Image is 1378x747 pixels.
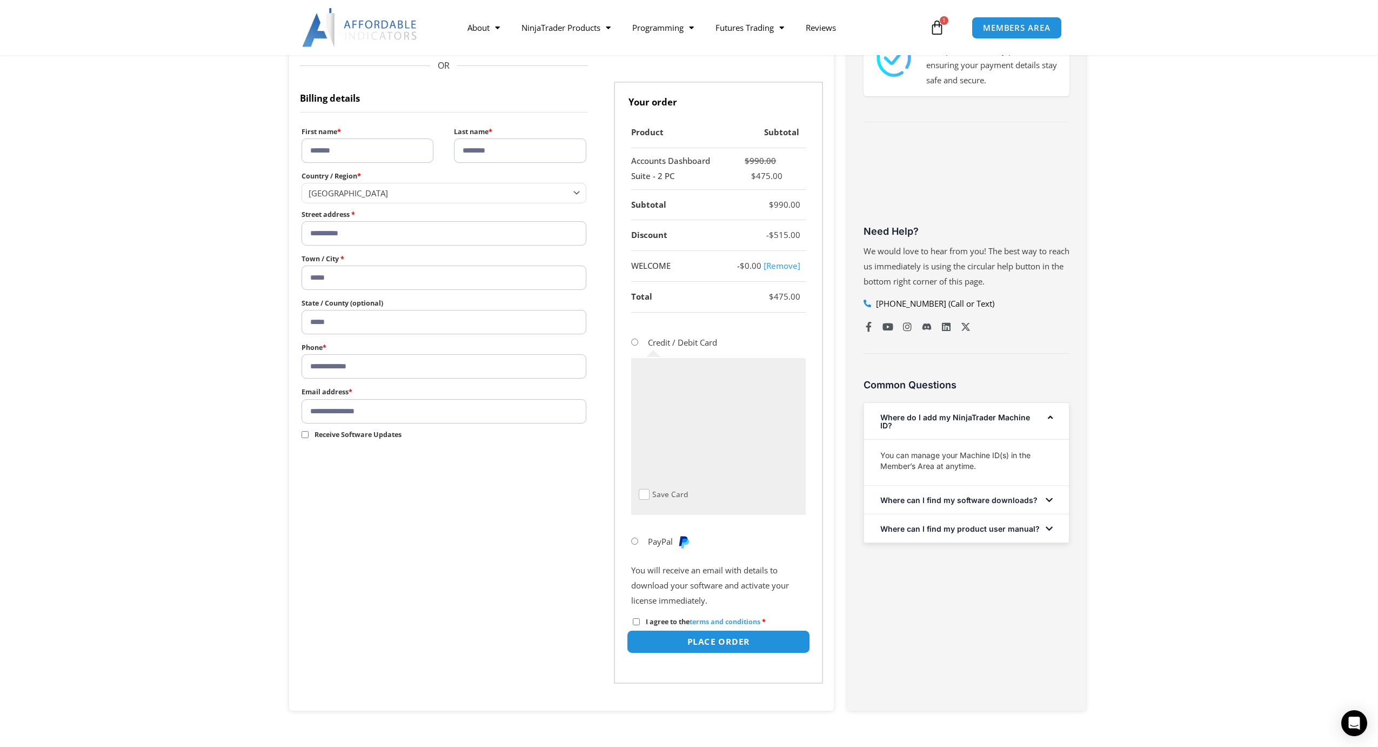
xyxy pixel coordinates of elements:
a: NinjaTrader Products [511,15,621,40]
span: OR [300,58,588,74]
td: Accounts Dashboard Suite - 2 PC [631,148,726,190]
h3: Billing details [300,82,588,113]
iframe: Secure payment input frame [637,363,797,486]
span: $ [769,291,774,302]
td: - [726,251,806,282]
span: We would love to hear from you! The best way to reach us immediately is using the circular help b... [864,246,1069,287]
bdi: 475.00 [769,291,800,302]
input: Receive Software Updates [302,431,309,438]
a: Where do I add my NinjaTrader Machine ID? [880,413,1030,430]
span: $ [769,199,774,210]
th: Product [631,117,726,148]
h3: Need Help? [864,225,1069,237]
bdi: 990.00 [769,199,800,210]
span: $ [740,260,745,271]
th: Discount [631,220,726,251]
nav: Menu [457,15,927,40]
span: 1 [940,16,948,25]
label: Save Card [652,489,688,500]
abbr: required [762,617,766,626]
span: $ [745,155,750,166]
label: Phone [302,341,586,354]
bdi: 990.00 [745,155,776,166]
a: Where can I find my software downloads? [880,495,1038,505]
span: Receive Software Updates [315,430,402,439]
span: MEMBERS AREA [983,24,1051,32]
iframe: Customer reviews powered by Trustpilot [864,141,1069,222]
img: LogoAI | Affordable Indicators – NinjaTrader [302,8,418,47]
div: Open Intercom Messenger [1341,710,1367,736]
strong: Total [631,291,652,302]
a: 1 [913,12,961,43]
bdi: 475.00 [751,170,782,181]
label: Town / City [302,252,586,266]
input: I agree to theterms and conditions * [633,618,640,625]
div: Where can I find my product user manual? [864,514,1069,543]
a: Programming [621,15,705,40]
p: Your purchase is fully protected, ensuring your payment details stay safe and secure. [926,43,1059,89]
th: Subtotal [726,117,806,148]
th: WELCOME [631,251,726,282]
a: MEMBERS AREA [972,17,1062,39]
span: [PHONE_NUMBER] (Call or Text) [873,296,994,312]
h3: Common Questions [864,379,1069,391]
bdi: 515.00 [769,229,800,240]
span: Country / Region [302,183,586,203]
label: PayPal [648,536,690,547]
button: Buy with GPay [379,12,509,34]
p: You can manage your Machine ID(s) in the Member’s Area at anytime. [880,450,1053,472]
label: Street address [302,208,586,221]
a: Reviews [795,15,847,40]
strong: Subtotal [631,199,666,210]
label: Credit / Debit Card [648,337,717,348]
button: Place order [627,630,810,653]
p: You will receive an email with details to download your software and activate your license immedi... [631,563,806,609]
h3: Your order [614,82,823,117]
label: First name [302,125,433,138]
a: Remove welcome coupon [764,260,800,271]
span: I agree to the [646,617,760,626]
a: Futures Trading [705,15,795,40]
span: $ [751,170,756,181]
div: Where do I add my NinjaTrader Machine ID? [864,403,1069,439]
label: Country / Region [302,169,586,183]
a: terms and conditions [690,617,760,626]
div: Where do I add my NinjaTrader Machine ID? [864,439,1069,485]
img: PayPal [677,536,690,548]
div: Where can I find my software downloads? [864,486,1069,514]
span: 0.00 [740,260,761,271]
span: (optional) [350,299,383,308]
label: Email address [302,385,586,399]
span: - [766,229,769,240]
span: United Arab Emirates [309,188,570,199]
label: Last name [454,125,586,138]
img: 1000913 | Affordable Indicators – NinjaTrader [874,38,913,77]
span: $ [769,229,774,240]
a: Where can I find my product user manual? [880,524,1040,533]
label: State / County [302,296,586,310]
